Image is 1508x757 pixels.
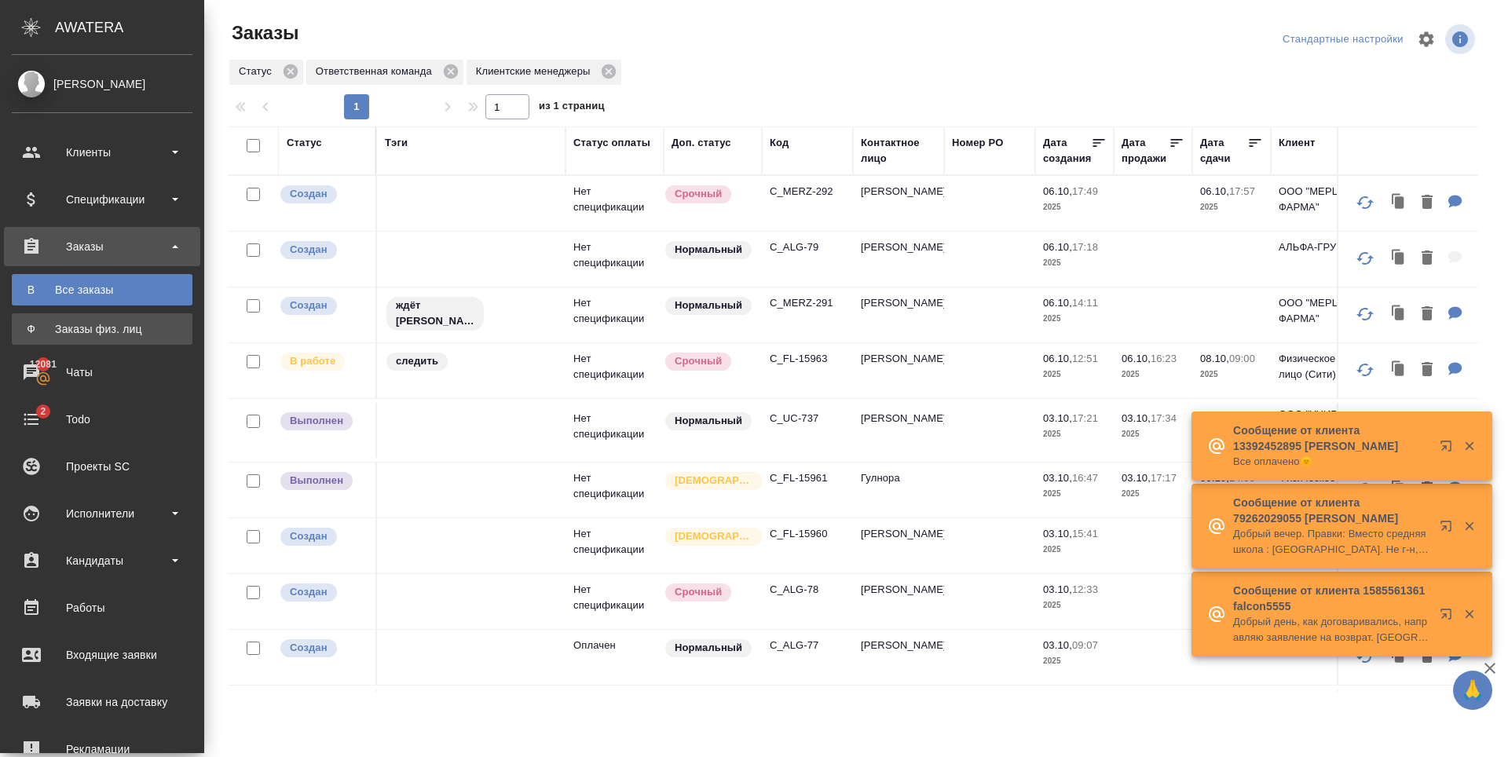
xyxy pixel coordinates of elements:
span: Заказы [228,20,298,46]
p: C_ALG-79 [770,240,845,255]
td: [PERSON_NAME] [853,574,944,629]
p: 2025 [1043,311,1106,327]
p: 17:49 [1072,185,1098,197]
div: [PERSON_NAME] [12,75,192,93]
p: 14:11 [1072,297,1098,309]
a: Входящие заявки [4,635,200,675]
p: 2025 [1043,598,1106,613]
td: Соня [853,689,944,744]
p: [DEMOGRAPHIC_DATA] [675,528,753,544]
a: Заявки на доставку [4,682,200,722]
span: Посмотреть информацию [1445,24,1478,54]
div: Статус по умолчанию для стандартных заказов [664,638,754,659]
a: 12081Чаты [4,353,200,392]
p: 2025 [1122,486,1184,502]
div: Выставляется автоматически при создании заказа [279,184,368,205]
p: C_FL-15961 [770,470,845,486]
div: Статус по умолчанию для стандартных заказов [664,295,754,316]
p: 2025 [1122,367,1184,382]
td: Нет спецификации [565,287,664,342]
div: Заявки на доставку [12,690,192,714]
p: 17:18 [1072,241,1098,253]
div: Кандидаты [12,549,192,572]
td: Нет спецификации [565,176,664,231]
p: Создан [290,242,328,258]
p: 03.10, [1043,639,1072,651]
td: Оплачен [565,689,664,744]
p: ждёт [PERSON_NAME] [396,298,474,329]
td: [PERSON_NAME] [853,630,944,685]
td: [PERSON_NAME] [853,176,944,231]
p: 2025 [1043,653,1106,669]
p: 06.10, [1200,185,1229,197]
p: 06.10, [1122,353,1151,364]
p: 2025 [1043,542,1106,558]
td: Нет спецификации [565,574,664,629]
div: Выставляется автоматически при создании заказа [279,582,368,603]
p: 2025 [1200,367,1263,382]
div: AWATERA [55,12,204,43]
button: Закрыть [1453,439,1485,453]
p: C_FL-15960 [770,526,845,542]
div: Выставляется автоматически для первых 3 заказов нового контактного лица. Особое внимание [664,470,754,492]
div: Клиентские менеджеры [467,60,622,85]
p: Добрый день, как договаривались, направляю заявление на возврат. [GEOGRAPHIC_DATA] [1233,614,1429,645]
td: [PERSON_NAME] [853,518,944,573]
div: Ответственная команда [306,60,463,85]
p: 09:00 [1229,353,1255,364]
a: ФЗаказы физ. лиц [12,313,192,345]
p: Клиентские менеджеры [476,64,596,79]
div: split button [1279,27,1407,52]
p: 17:34 [1151,412,1177,424]
td: Оплачен [565,630,664,685]
p: C_MERZ-292 [770,184,845,199]
p: Нормальный [675,298,742,313]
p: Создан [290,528,328,544]
p: 08.10, [1200,353,1229,364]
span: из 1 страниц [539,97,605,119]
p: 03.10, [1122,472,1151,484]
div: Дата сдачи [1200,135,1247,166]
p: следить [396,353,438,369]
button: Клонировать [1384,243,1414,275]
button: Обновить [1346,240,1384,277]
a: Проекты SC [4,447,200,486]
div: Дата создания [1043,135,1091,166]
div: Работы [12,596,192,620]
p: C_ALG-77 [770,638,845,653]
button: Открыть в новой вкладке [1430,430,1468,468]
p: 06.10, [1043,353,1072,364]
p: Нормальный [675,640,742,656]
p: 2025 [1043,426,1106,442]
div: Клиент [1279,135,1315,151]
div: Дата продажи [1122,135,1169,166]
p: 06.10, [1043,185,1072,197]
p: 2025 [1043,255,1106,271]
p: 06.10, [1043,297,1072,309]
span: 2 [31,404,55,419]
p: C_ALG-78 [770,582,845,598]
div: Все заказы [20,282,185,298]
td: Нет спецификации [565,232,664,287]
p: 03.10, [1122,412,1151,424]
p: Сообщение от клиента 1585561361 falcon5555 [1233,583,1429,614]
p: Создан [290,186,328,202]
div: ждёт PO [385,295,558,332]
p: Создан [290,584,328,600]
div: Проекты SC [12,455,192,478]
span: Настроить таблицу [1407,20,1445,58]
div: Статус по умолчанию для стандартных заказов [664,411,754,432]
p: 2025 [1043,199,1106,215]
p: Добрый вечер. Правки: Вместо средняя школа : [GEOGRAPHIC_DATA]. Не г-н, а [PERSON_NAME]. Это перв... [1233,526,1429,558]
p: Выполнен [290,473,343,488]
button: Открыть в новой вкладке [1430,598,1468,636]
div: Выставляется автоматически, если на указанный объем услуг необходимо больше времени в стандартном... [664,184,754,205]
div: Выставляет ПМ после сдачи и проведения начислений. Последний этап для ПМа [279,470,368,492]
div: Входящие заявки [12,643,192,667]
button: Клонировать [1384,187,1414,219]
button: Клонировать [1384,298,1414,331]
td: Гулнора [853,463,944,517]
p: Сообщение от клиента 79262029055 [PERSON_NAME] [1233,495,1429,526]
p: Физическое лицо (Сити) [1279,351,1354,382]
p: C_UC-737 [770,411,845,426]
